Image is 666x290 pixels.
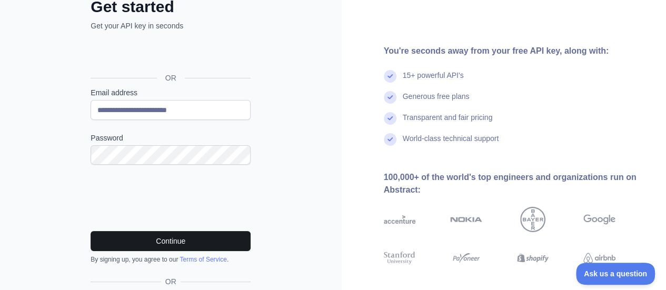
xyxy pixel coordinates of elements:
div: Transparent and fair pricing [403,112,493,133]
iframe: reCAPTCHA [91,177,251,218]
label: Password [91,133,251,143]
img: check mark [384,112,396,125]
div: 15+ powerful API's [403,70,464,91]
img: stanford university [384,250,416,266]
iframe: Sign in with Google Button [85,43,254,66]
div: 100,000+ of the world's top engineers and organizations run on Abstract: [384,171,650,196]
div: Generous free plans [403,91,470,112]
img: shopify [517,250,549,266]
button: Continue [91,231,251,251]
span: OR [161,276,181,287]
a: Terms of Service [180,256,226,263]
img: check mark [384,91,396,104]
img: check mark [384,70,396,83]
iframe: Toggle Customer Support [576,263,655,285]
div: By signing up, you agree to our . [91,255,251,264]
p: Get your API key in seconds [91,21,251,31]
label: Email address [91,87,251,98]
img: check mark [384,133,396,146]
img: accenture [384,207,416,232]
img: bayer [520,207,545,232]
div: You're seconds away from your free API key, along with: [384,45,650,57]
img: google [583,207,615,232]
img: nokia [450,207,482,232]
div: World-class technical support [403,133,499,154]
img: payoneer [450,250,482,266]
span: OR [157,73,185,83]
img: airbnb [583,250,615,266]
